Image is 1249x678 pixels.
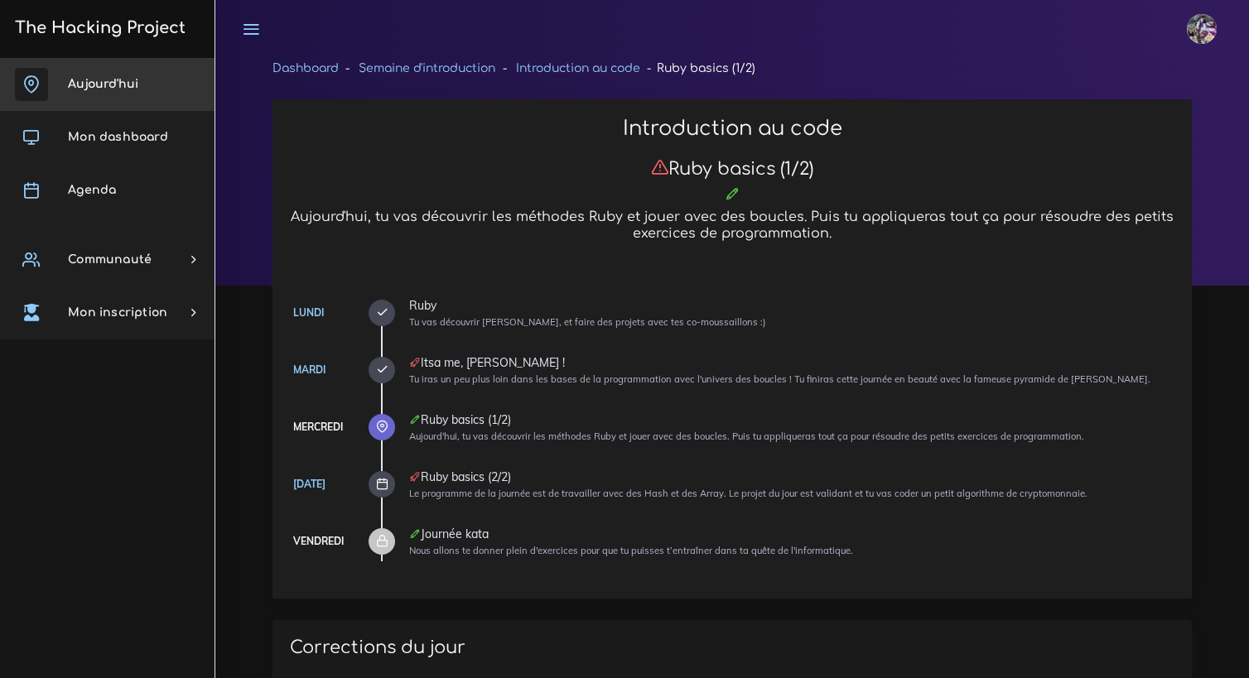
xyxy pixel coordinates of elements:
div: Ruby basics (2/2) [409,471,1174,483]
small: Tu iras un peu plus loin dans les bases de la programmation avec l'univers des boucles ! Tu finir... [409,373,1150,385]
div: Vendredi [293,532,344,551]
small: Le programme de la journée est de travailler avec des Hash et des Array. Le projet du jour est va... [409,488,1087,499]
div: Mercredi [293,418,343,436]
span: Communauté [68,253,152,266]
h5: Aujourd'hui, tu vas découvrir les méthodes Ruby et jouer avec des boucles. Puis tu appliqueras to... [290,209,1174,241]
a: Dashboard [272,62,339,75]
a: Lundi [293,306,324,319]
small: Tu vas découvrir [PERSON_NAME], et faire des projets avec tes co-moussaillons :) [409,316,766,328]
span: Aujourd'hui [68,78,138,90]
li: Ruby basics (1/2) [640,58,755,79]
div: Ruby basics (1/2) [409,414,1174,426]
img: eg54bupqcshyolnhdacp.jpg [1187,14,1217,44]
a: Semaine d'introduction [359,62,495,75]
a: Mardi [293,363,326,376]
div: Ruby [409,300,1174,311]
a: [DATE] [293,478,326,490]
span: Mon dashboard [68,131,168,143]
small: Nous allons te donner plein d'exercices pour que tu puisses t’entraîner dans ta quête de l'inform... [409,545,853,556]
h3: The Hacking Project [10,19,186,37]
h3: Corrections du jour [290,637,1174,658]
span: Agenda [68,184,116,196]
span: Mon inscription [68,306,167,319]
small: Aujourd'hui, tu vas découvrir les méthodes Ruby et jouer avec des boucles. Puis tu appliqueras to... [409,430,1084,442]
h2: Introduction au code [290,117,1174,141]
div: Itsa me, [PERSON_NAME] ! [409,357,1174,368]
h3: Ruby basics (1/2) [290,158,1174,180]
a: Introduction au code [516,62,640,75]
div: Journée kata [409,528,1174,540]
